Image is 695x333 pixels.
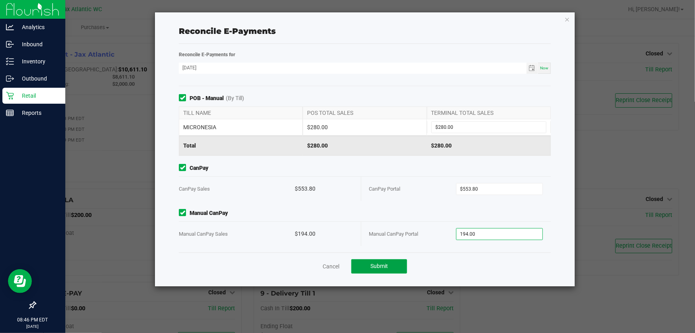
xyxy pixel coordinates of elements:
p: 08:46 PM EDT [4,316,62,323]
inline-svg: Analytics [6,23,14,31]
div: TILL NAME [179,107,303,119]
button: Submit [351,259,407,274]
input: Date [179,63,527,73]
strong: Manual CanPay [190,209,228,217]
inline-svg: Inventory [6,57,14,65]
form-toggle: Include in reconciliation [179,209,190,217]
div: TERMINAL TOTAL SALES [427,107,551,119]
p: Reports [14,108,62,118]
inline-svg: Inbound [6,40,14,48]
span: CanPay Portal [369,186,401,192]
strong: CanPay [190,164,208,172]
form-toggle: Include in reconciliation [179,94,190,102]
span: Manual CanPay Portal [369,231,419,237]
p: Outbound [14,74,62,83]
div: $280.00 [303,119,427,135]
span: Toggle calendar [527,63,538,74]
inline-svg: Reports [6,109,14,117]
div: POS TOTAL SALES [303,107,427,119]
inline-svg: Outbound [6,75,14,83]
p: Inventory [14,57,62,66]
a: Cancel [323,262,339,270]
p: [DATE] [4,323,62,329]
p: Retail [14,91,62,100]
div: $553.80 [295,177,353,201]
p: Analytics [14,22,62,32]
div: $280.00 [303,136,427,156]
span: Manual CanPay Sales [179,231,228,237]
span: CanPay Sales [179,186,210,192]
div: $280.00 [427,136,551,156]
strong: POB - Manual [190,94,224,102]
form-toggle: Include in reconciliation [179,164,190,172]
p: Inbound [14,39,62,49]
inline-svg: Retail [6,92,14,100]
div: $194.00 [295,222,353,246]
div: MICRONESIA [179,119,303,135]
strong: Reconcile E-Payments for [179,52,235,57]
span: Submit [370,263,388,269]
iframe: Resource center [8,269,32,293]
span: (By Till) [226,94,244,102]
div: Reconcile E-Payments [179,25,551,37]
div: Total [179,136,303,156]
span: Now [540,66,548,70]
